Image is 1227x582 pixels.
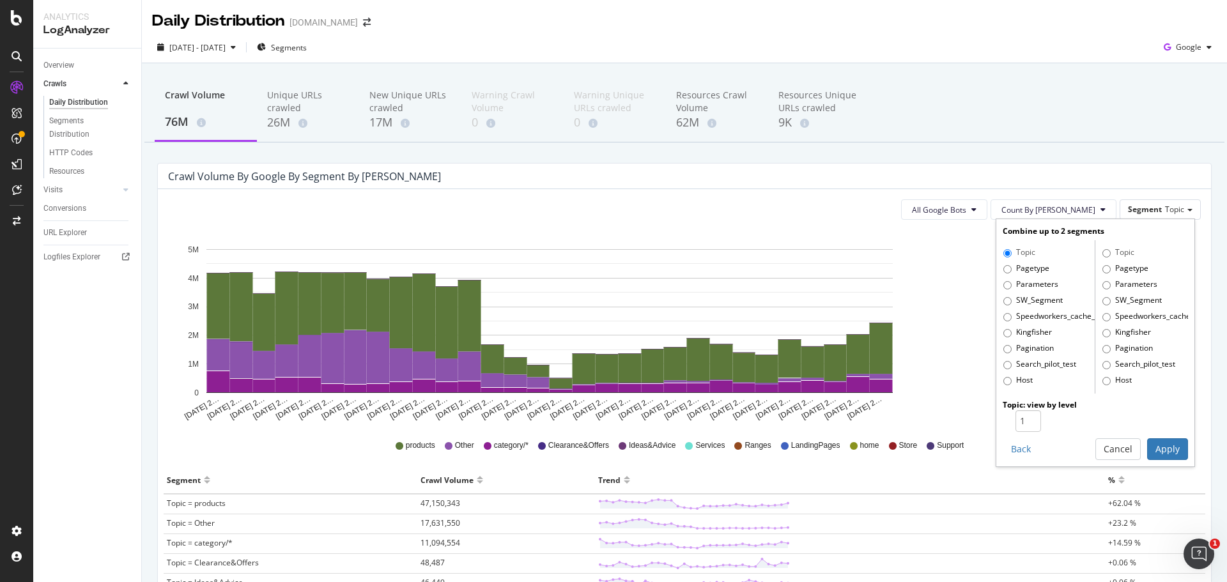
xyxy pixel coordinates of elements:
span: Topic = Clearance&Offers [167,557,259,568]
svg: A chart. [168,230,930,422]
input: Topic [1003,249,1012,257]
text: 0 [194,388,199,397]
label: Kingfisher [1003,326,1052,339]
div: Warning Unique URLs crawled [574,89,656,114]
label: Search_pilot_test [1003,358,1076,371]
label: Search_pilot_test [1102,358,1175,371]
div: Logfiles Explorer [43,250,100,264]
span: Topic = category/* [167,537,233,548]
div: 17M [369,114,451,131]
span: 17,631,550 [421,517,460,528]
span: Store [899,440,918,451]
span: 1 [1210,539,1220,549]
div: Trend [598,470,621,490]
svg: A chart. [957,230,1199,422]
a: Logfiles Explorer [43,250,132,264]
a: Daily Distribution [49,96,132,109]
input: Pagetype [1102,265,1111,273]
input: Pagination [1102,345,1111,353]
div: Resources Crawl Volume [676,89,758,114]
button: [DATE] - [DATE] [152,37,241,57]
div: Overview [43,59,74,72]
div: 26M [267,114,349,131]
span: Support [937,440,964,451]
input: Parameters [1102,281,1111,289]
div: 62M [676,114,758,131]
span: +23.2 % [1108,517,1136,528]
span: Topic = Other [167,517,215,528]
label: Pagination [1102,342,1153,355]
span: Ranges [745,440,771,451]
input: Speedworkers_cache_behaviors [1003,313,1012,321]
label: Topic [1102,247,1134,259]
input: Pagination [1003,345,1012,353]
a: Segments Distribution [49,114,132,141]
span: +62.04 % [1108,498,1141,509]
div: URL Explorer [43,226,87,240]
div: 0 [574,114,656,131]
span: 11,094,554 [421,537,460,548]
label: Speedworkers_cache_behaviors [1102,310,1188,323]
span: Topic = products [167,498,226,509]
div: Crawl Volume [421,470,474,490]
div: Combine up to 2 segments [1003,226,1188,236]
span: home [860,440,879,451]
span: Google [1176,42,1201,52]
span: Segment [1128,204,1162,215]
div: Warning Crawl Volume [472,89,553,114]
div: Daily Distribution [152,10,284,32]
span: [DATE] - [DATE] [169,42,226,53]
label: Pagetype [1003,263,1049,275]
a: Crawls [43,77,120,91]
button: Back [1003,438,1039,460]
div: Resources [49,165,84,178]
label: Host [1003,374,1033,387]
div: Crawls [43,77,66,91]
iframe: Intercom live chat [1184,539,1214,569]
text: 4M [188,274,199,283]
span: Ideas&Advice [629,440,675,451]
a: Visits [43,183,120,197]
div: Segment [167,470,201,490]
label: SW_Segment [1102,295,1162,307]
div: 9K [778,114,860,131]
a: Resources [49,165,132,178]
input: Search_pilot_test [1003,361,1012,369]
div: Daily Distribution [49,96,108,109]
input: Host [1102,377,1111,385]
a: URL Explorer [43,226,132,240]
div: Crawl Volume [165,89,247,113]
div: 0 [472,114,553,131]
label: Pagetype [1102,263,1148,275]
div: [DOMAIN_NAME] [289,16,358,29]
div: Analytics [43,10,131,23]
button: Apply [1147,438,1188,460]
input: Topic [1102,249,1111,257]
label: Parameters [1102,279,1157,291]
div: Crawl Volume by google by Segment by [PERSON_NAME] [168,170,441,183]
button: All Google Bots [901,199,987,220]
a: Overview [43,59,132,72]
text: 2M [188,331,199,340]
div: Conversions [43,202,86,215]
input: Speedworkers_cache_behaviors [1102,313,1111,321]
span: 47,150,343 [421,498,460,509]
label: Parameters [1003,279,1058,291]
div: Unique URLs crawled [267,89,349,114]
div: Visits [43,183,63,197]
span: Services [695,440,725,451]
input: SW_Segment [1102,297,1111,305]
div: arrow-right-arrow-left [363,18,371,27]
span: All Google Bots [912,204,966,215]
a: HTTP Codes [49,146,132,160]
span: 48,487 [421,557,445,568]
span: Other [455,440,474,451]
text: 3M [188,303,199,312]
span: Topic [1165,204,1184,215]
input: Parameters [1003,281,1012,289]
button: Google [1159,37,1217,57]
label: Kingfisher [1102,326,1151,339]
button: Count By [PERSON_NAME] [991,199,1116,220]
div: Topic : view by level [1003,399,1188,410]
